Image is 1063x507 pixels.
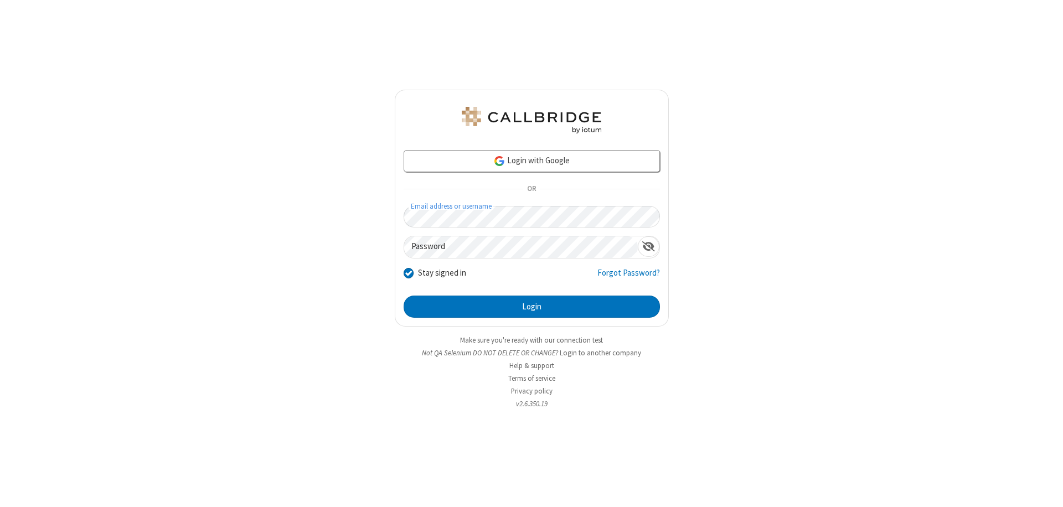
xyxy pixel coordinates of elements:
a: Login with Google [404,150,660,172]
a: Help & support [509,361,554,370]
a: Make sure you're ready with our connection test [460,335,603,345]
button: Login to another company [560,348,641,358]
a: Terms of service [508,374,555,383]
div: Show password [638,236,659,257]
span: OR [523,182,540,197]
a: Privacy policy [511,386,553,396]
label: Stay signed in [418,267,466,280]
img: QA Selenium DO NOT DELETE OR CHANGE [460,107,603,133]
button: Login [404,296,660,318]
a: Forgot Password? [597,267,660,288]
input: Email address or username [404,206,660,227]
img: google-icon.png [493,155,505,167]
li: Not QA Selenium DO NOT DELETE OR CHANGE? [395,348,669,358]
li: v2.6.350.19 [395,399,669,409]
input: Password [404,236,638,258]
